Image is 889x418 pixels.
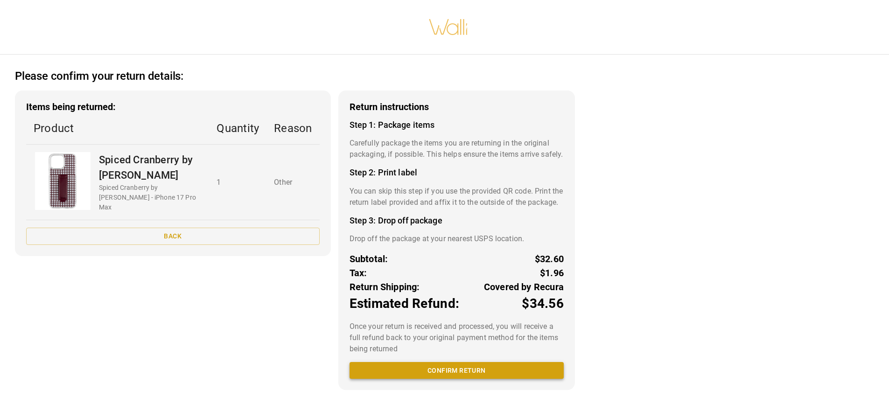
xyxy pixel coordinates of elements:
p: Carefully package the items you are returning in the original packaging, if possible. This helps ... [350,138,564,160]
p: Covered by Recura [484,280,564,294]
h3: Items being returned: [26,102,320,112]
p: Product [34,120,202,137]
h4: Step 2: Print label [350,167,564,178]
p: 1 [217,177,259,188]
p: Subtotal: [350,252,388,266]
p: Return Shipping: [350,280,420,294]
p: Reason [274,120,312,137]
p: Spiced Cranberry by [PERSON_NAME] - iPhone 17 Pro Max [99,183,202,212]
button: Back [26,228,320,245]
p: $32.60 [535,252,564,266]
h4: Step 1: Package items [350,120,564,130]
p: Other [274,177,312,188]
p: Once your return is received and processed, you will receive a full refund back to your original ... [350,321,564,355]
p: Estimated Refund: [350,294,459,313]
img: walli-inc.myshopify.com [428,7,469,47]
p: Quantity [217,120,259,137]
p: $1.96 [540,266,564,280]
p: Drop off the package at your nearest USPS location. [350,233,564,244]
h3: Return instructions [350,102,564,112]
p: Spiced Cranberry by [PERSON_NAME] [99,152,202,183]
button: Confirm return [350,362,564,379]
h2: Please confirm your return details: [15,70,183,83]
p: Tax: [350,266,367,280]
p: You can skip this step if you use the provided QR code. Print the return label provided and affix... [350,186,564,208]
h4: Step 3: Drop off package [350,216,564,226]
p: $34.56 [522,294,564,313]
